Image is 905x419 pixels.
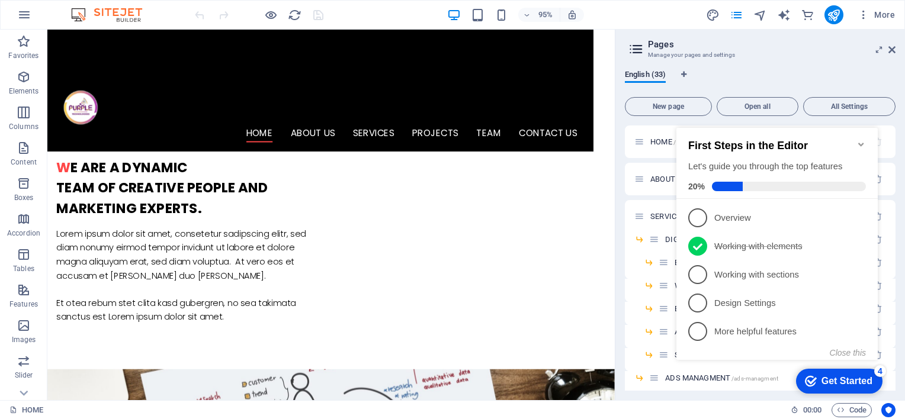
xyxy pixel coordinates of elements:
h2: Pages [648,39,896,50]
div: HOME/ [647,138,832,146]
i: Publish [827,8,840,22]
span: : [811,405,813,414]
span: All Settings [808,103,890,110]
i: Commerce [801,8,814,22]
li: Overview [5,94,206,122]
div: Language Tabs [625,70,896,92]
div: ABOUT US/about-us [647,175,832,183]
p: Overview [43,102,185,114]
h3: Manage your pages and settings [648,50,872,60]
span: 20% [17,72,40,81]
h2: First Steps in the Editor [17,30,194,42]
i: Pages (Ctrl+Alt+S) [730,8,743,22]
p: Elements [9,86,39,96]
p: Accordion [7,228,40,238]
span: DIGITAL MARKETING [665,235,788,244]
div: DIGITAL MARKETING/digital-marketing [662,236,832,243]
span: Open all [722,103,793,110]
p: Working with elements [43,130,185,143]
p: Favorites [8,51,38,60]
span: ABOUT US [650,175,714,183]
p: Content [11,157,37,167]
div: SERVICES/services [647,212,832,220]
p: Columns [9,122,38,131]
p: Working with sections [43,159,185,171]
button: Usercentrics [881,403,896,417]
button: More [853,5,900,24]
i: Design (Ctrl+Alt+Y) [706,8,720,22]
div: Minimize checklist [185,30,194,39]
i: On resize automatically adjust zoom level to fit chosen device. [567,9,577,20]
button: pages [730,8,744,22]
button: design [706,8,720,22]
li: Working with elements [5,122,206,150]
i: AI Writer [777,8,791,22]
button: Open all [717,97,798,116]
p: More helpful features [43,215,185,228]
p: Tables [13,264,34,273]
span: Code [837,403,867,417]
button: Code [832,403,872,417]
p: Boxes [14,193,34,202]
li: More helpful features [5,207,206,236]
img: Editor Logo [68,8,157,22]
button: New page [625,97,712,116]
button: 95% [518,8,560,22]
span: New page [630,103,707,110]
p: Design Settings [43,187,185,199]
button: reload [287,8,301,22]
button: text_generator [777,8,791,22]
div: Get Started [150,266,201,276]
div: Let's guide you through the top features [17,50,194,63]
div: Get Started 4 items remaining, 20% complete [124,259,211,283]
h6: Session time [791,403,822,417]
i: Reload page [288,8,301,22]
h6: 95% [536,8,555,22]
p: Slider [15,370,33,380]
p: Features [9,299,38,309]
button: Close this [158,238,194,247]
a: Click to cancel selection. Double-click to open Pages [9,403,43,417]
p: Images [12,335,36,344]
button: navigator [753,8,768,22]
span: English (33) [625,67,666,84]
span: Click to open page [650,212,710,221]
li: Working with sections [5,150,206,179]
div: ADS MANAGMENT/ads-managment [662,374,832,382]
span: Click to open page [665,373,778,382]
span: Click to open page [650,137,676,146]
span: 00 00 [803,403,821,417]
i: Navigator [753,8,767,22]
button: commerce [801,8,815,22]
li: Design Settings [5,179,206,207]
div: 4 [203,255,214,267]
button: publish [824,5,843,24]
span: More [858,9,895,21]
button: All Settings [803,97,896,116]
